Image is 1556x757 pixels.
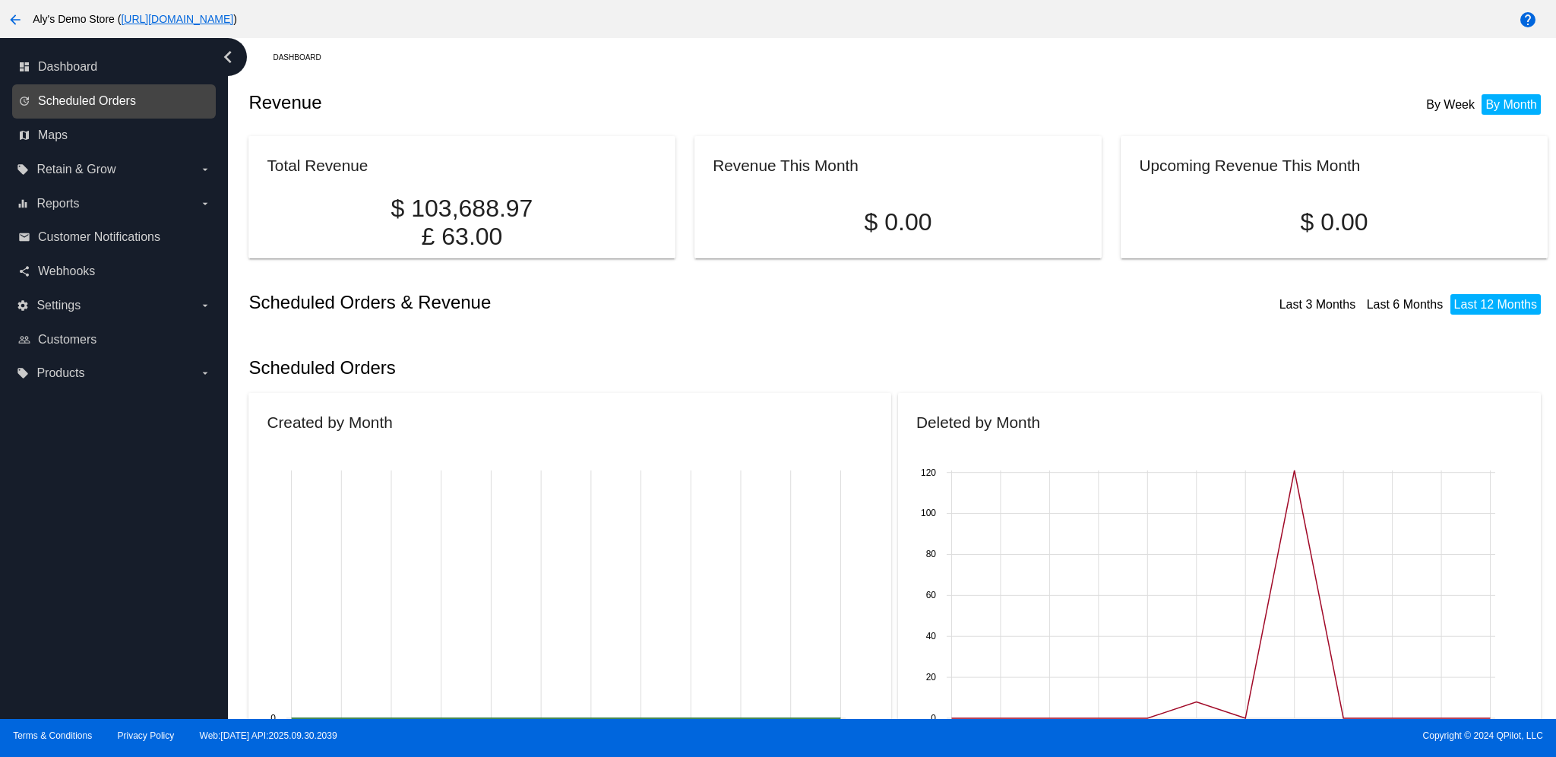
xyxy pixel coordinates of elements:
p: $ 0.00 [713,208,1083,236]
span: Reports [36,197,79,211]
span: Aly's Demo Store ( ) [33,13,237,25]
i: update [18,95,30,107]
li: By Month [1482,94,1541,115]
a: Privacy Policy [118,730,175,741]
text: 0 [271,713,277,724]
i: arrow_drop_down [199,299,211,312]
span: Copyright © 2024 QPilot, LLC [791,730,1543,741]
i: arrow_drop_down [199,163,211,176]
text: 120 [921,467,936,478]
span: Settings [36,299,81,312]
a: Terms & Conditions [13,730,92,741]
a: Last 3 Months [1279,298,1356,311]
i: local_offer [17,163,29,176]
i: equalizer [17,198,29,210]
mat-icon: help [1519,11,1537,29]
a: share Webhooks [18,259,211,283]
a: map Maps [18,123,211,147]
p: $ 0.00 [1139,208,1529,236]
text: 20 [926,672,937,683]
a: email Customer Notifications [18,225,211,249]
h2: Upcoming Revenue This Month [1139,157,1360,174]
h2: Scheduled Orders [248,357,898,378]
li: By Week [1422,94,1479,115]
h2: Created by Month [267,413,392,431]
h2: Revenue [248,92,898,113]
span: Maps [38,128,68,142]
h2: Deleted by Month [916,413,1040,431]
a: Dashboard [273,46,334,69]
span: Dashboard [38,60,97,74]
a: Last 12 Months [1454,298,1537,311]
i: local_offer [17,367,29,379]
text: 100 [921,508,936,519]
a: update Scheduled Orders [18,89,211,113]
text: 80 [926,550,937,560]
p: $ 103,688.97 [267,195,656,223]
a: people_outline Customers [18,328,211,352]
span: Webhooks [38,264,95,278]
span: Products [36,366,84,380]
span: Retain & Grow [36,163,115,176]
a: dashboard Dashboard [18,55,211,79]
h2: Scheduled Orders & Revenue [248,292,898,313]
span: Customer Notifications [38,230,160,244]
i: email [18,231,30,243]
span: Scheduled Orders [38,94,136,108]
h2: Revenue This Month [713,157,859,174]
i: people_outline [18,334,30,346]
text: 0 [931,713,936,724]
text: 60 [926,591,937,601]
mat-icon: arrow_back [6,11,24,29]
a: Last 6 Months [1367,298,1444,311]
i: arrow_drop_down [199,198,211,210]
i: chevron_left [216,45,240,69]
a: [URL][DOMAIN_NAME] [121,13,233,25]
span: Customers [38,333,96,347]
p: £ 63.00 [267,223,656,251]
h2: Total Revenue [267,157,368,174]
i: dashboard [18,61,30,73]
i: share [18,265,30,277]
a: Web:[DATE] API:2025.09.30.2039 [200,730,337,741]
i: settings [17,299,29,312]
i: arrow_drop_down [199,367,211,379]
i: map [18,129,30,141]
text: 40 [926,632,937,642]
